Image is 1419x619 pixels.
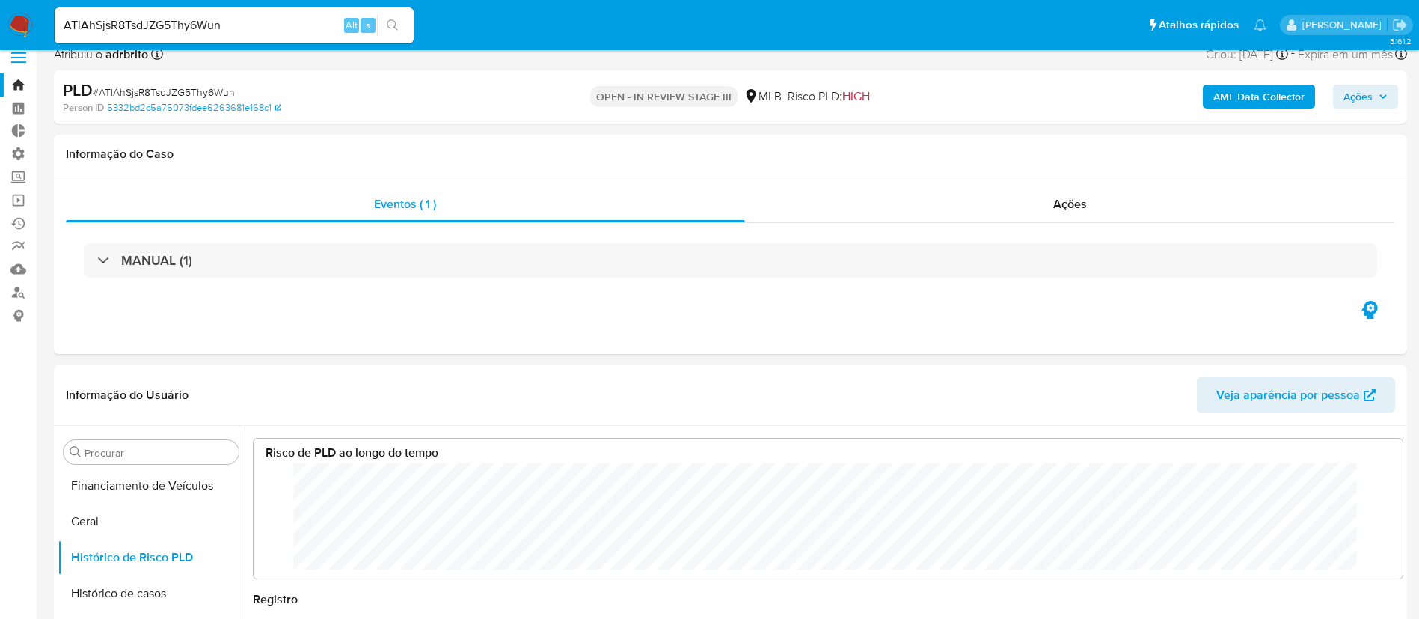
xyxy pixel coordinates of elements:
p: adriano.brito@mercadolivre.com [1302,18,1387,32]
div: Criou: [DATE] [1206,44,1288,64]
button: Histórico de Risco PLD [58,540,245,576]
span: Atalhos rápidos [1159,17,1239,33]
button: AML Data Collector [1203,85,1315,109]
span: Ações [1343,85,1373,109]
button: search-icon [377,15,408,36]
button: Histórico de casos [58,576,245,612]
span: # ATlAhSjsR8TsdJZG5Thy6Wun [93,85,235,100]
input: Procurar [85,446,233,460]
div: MANUAL (1) [84,243,1377,278]
button: Ações [1333,85,1398,109]
p: OPEN - IN REVIEW STAGE III [590,86,738,107]
a: Sair [1392,17,1408,33]
button: Procurar [70,446,82,458]
span: Veja aparência por pessoa [1216,377,1360,413]
b: adrbrito [102,46,148,63]
span: HIGH [842,88,870,105]
a: 5332bd2c5a75073fdee6263681e168c1 [107,101,281,115]
input: Pesquise usuários ou casos... [55,16,414,35]
span: Expira em um mês [1298,46,1393,63]
span: s [366,18,370,32]
h1: Informação do Usuário [66,388,189,403]
h1: Informação do Caso [66,147,1395,162]
span: 3.161.2 [1390,35,1412,47]
a: Notificações [1254,19,1266,31]
b: PLD [63,78,93,102]
b: Person ID [63,101,104,115]
span: Ações [1053,195,1087,213]
span: Risco PLD: [788,88,870,105]
b: AML Data Collector [1213,85,1305,109]
span: Eventos ( 1 ) [374,195,436,213]
strong: Risco de PLD ao longo do tempo [266,444,438,461]
span: - [1291,44,1295,64]
button: Geral [58,504,245,540]
strong: Registro [253,591,298,608]
div: MLB [744,88,782,105]
button: Financiamento de Veículos [58,468,245,504]
h3: MANUAL (1) [121,252,192,269]
button: Veja aparência por pessoa [1197,377,1395,413]
span: Atribuiu o [54,46,148,63]
span: Alt [346,18,358,32]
